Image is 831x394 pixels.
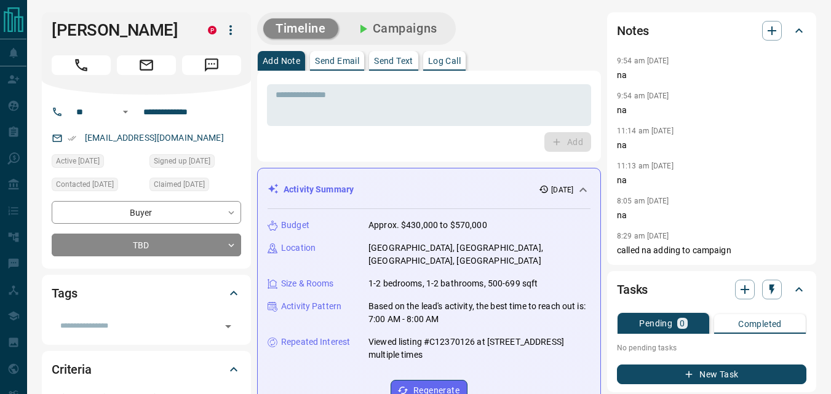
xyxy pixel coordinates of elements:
div: Sun Sep 28 2025 [52,154,143,171]
p: na [617,104,806,117]
div: Buyer [52,201,241,224]
button: Campaigns [343,18,450,39]
p: na [617,174,806,187]
p: [GEOGRAPHIC_DATA], [GEOGRAPHIC_DATA], [GEOGRAPHIC_DATA], [GEOGRAPHIC_DATA] [368,242,590,267]
span: Contacted [DATE] [56,178,114,191]
p: No pending tasks [617,339,806,357]
p: na [617,209,806,222]
p: Based on the lead's activity, the best time to reach out is: 7:00 AM - 8:00 AM [368,300,590,326]
button: Open [118,104,133,119]
p: 0 [680,319,685,328]
p: Send Email [315,57,359,65]
p: 1-2 bedrooms, 1-2 bathrooms, 500-699 sqft [368,277,538,290]
div: Tags [52,278,241,308]
p: Repeated Interest [281,336,350,349]
p: 9:54 am [DATE] [617,57,669,65]
svg: Email Verified [68,134,76,143]
p: Add Note [263,57,300,65]
div: Sun Sep 28 2025 [52,178,143,195]
h1: [PERSON_NAME] [52,20,189,40]
span: Active [DATE] [56,155,100,167]
button: Timeline [263,18,338,39]
p: Activity Summary [284,183,354,196]
p: 11:14 am [DATE] [617,127,674,135]
div: Tue May 05 2020 [149,154,241,171]
h2: Tasks [617,280,648,299]
p: 8:05 am [DATE] [617,197,669,205]
p: Send Text [374,57,413,65]
p: na [617,69,806,82]
p: 11:13 am [DATE] [617,162,674,170]
button: New Task [617,364,806,384]
button: Open [220,318,237,335]
p: Completed [738,320,782,328]
h2: Criteria [52,360,92,379]
div: Activity Summary[DATE] [268,178,590,201]
p: Size & Rooms [281,277,334,290]
p: Pending [639,319,672,328]
span: Message [182,55,241,75]
span: Claimed [DATE] [154,178,205,191]
h2: Tags [52,283,77,303]
p: Location [281,242,316,254]
div: Tasks [617,275,806,304]
p: Viewed listing #C12370126 at [STREET_ADDRESS] multiple times [368,336,590,361]
h2: Notes [617,21,649,41]
div: property.ca [208,26,217,34]
p: Log Call [428,57,461,65]
span: Email [117,55,176,75]
div: TBD [52,234,241,256]
a: [EMAIL_ADDRESS][DOMAIN_NAME] [85,133,224,143]
span: Signed up [DATE] [154,155,210,167]
p: Approx. $430,000 to $570,000 [368,219,487,232]
div: Criteria [52,355,241,384]
p: called na adding to campaign [617,244,806,257]
div: Sun Sep 28 2025 [149,178,241,195]
p: 8:29 am [DATE] [617,232,669,240]
p: [DATE] [551,184,573,195]
p: Activity Pattern [281,300,341,313]
p: Budget [281,219,309,232]
p: 9:54 am [DATE] [617,92,669,100]
span: Call [52,55,111,75]
p: na [617,139,806,152]
div: Notes [617,16,806,45]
